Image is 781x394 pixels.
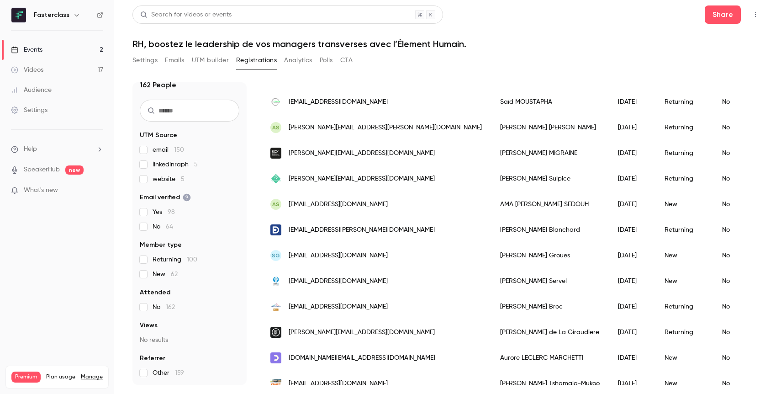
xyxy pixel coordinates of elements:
div: New [655,345,713,371]
img: students.ephec.be [270,378,281,389]
button: CTA [340,53,353,68]
div: New [655,268,713,294]
button: Emails [165,53,184,68]
span: 159 [175,370,184,376]
span: [EMAIL_ADDRESS][DOMAIN_NAME] [289,97,388,107]
div: Returning [655,166,713,192]
div: Audience [11,85,52,95]
div: No [713,319,759,345]
span: Returning [153,255,197,264]
img: tab_keywords_by_traffic_grey.svg [104,53,111,60]
div: Settings [11,106,47,115]
span: [PERSON_NAME][EMAIL_ADDRESS][DOMAIN_NAME] [289,149,435,158]
span: Plan usage [46,373,75,381]
div: No [713,140,759,166]
img: lafabriquebyca.com [270,327,281,338]
span: New [153,270,178,279]
div: Returning [655,89,713,115]
button: Analytics [284,53,312,68]
div: New [655,243,713,268]
span: [PERSON_NAME][EMAIL_ADDRESS][PERSON_NAME][DOMAIN_NAME] [289,123,482,133]
div: [DATE] [609,192,655,217]
span: [EMAIL_ADDRESS][DOMAIN_NAME] [289,200,388,209]
button: Share [705,5,741,24]
li: help-dropdown-opener [11,144,103,154]
img: brasdroitdesdirigeants.com [270,148,281,159]
img: saint-gobain.com [270,301,281,312]
div: No [713,294,759,319]
span: 64 [166,224,173,230]
span: [EMAIL_ADDRESS][DOMAIN_NAME] [289,277,388,286]
span: Member type [140,240,182,250]
div: [DATE] [609,294,655,319]
div: No [713,115,759,140]
img: website_grey.svg [15,24,22,31]
div: [DATE] [609,217,655,243]
span: linkedinraph [153,160,198,169]
span: SG [272,251,280,260]
span: 5 [181,176,185,182]
img: tab_domain_overview_orange.svg [37,53,44,60]
span: 5 [194,161,198,168]
div: Returning [655,217,713,243]
div: Videos [11,65,43,75]
img: Fasterclass [11,8,26,22]
button: Settings [132,53,158,68]
section: facet-groups [140,131,239,378]
h1: 162 People [140,80,176,91]
div: [PERSON_NAME] [PERSON_NAME] [491,115,609,140]
div: Saïd MOUSTAPHA [491,89,609,115]
span: 98 [168,209,175,215]
span: new [65,165,84,175]
span: No [153,303,175,312]
div: No [713,217,759,243]
h1: RH, boostez le leadership de vos managers transverses avec l’Élement Humain. [132,38,763,49]
span: [EMAIL_ADDRESS][PERSON_NAME][DOMAIN_NAME] [289,225,435,235]
span: 162 [166,304,175,310]
span: No [153,222,173,231]
img: green-evenements.com [270,96,281,107]
span: [PERSON_NAME][EMAIL_ADDRESS][DOMAIN_NAME] [289,174,435,184]
span: Help [24,144,37,154]
span: Email verified [140,193,191,202]
div: [DATE] [609,345,655,371]
div: [DATE] [609,166,655,192]
div: Search for videos or events [140,10,232,20]
img: ens.psl.eu [270,224,281,235]
span: 150 [174,147,184,153]
div: [PERSON_NAME] Sulpice [491,166,609,192]
div: [DATE] [609,268,655,294]
div: [PERSON_NAME] Groues [491,243,609,268]
div: [PERSON_NAME] Servel [491,268,609,294]
span: What's new [24,186,58,195]
span: 100 [187,256,197,263]
div: AMA [PERSON_NAME] SEDOUH [491,192,609,217]
span: Attended [140,288,170,297]
img: openclassrooms.com [270,352,281,363]
div: [PERSON_NAME] Blanchard [491,217,609,243]
div: No [713,243,759,268]
span: [DOMAIN_NAME][EMAIL_ADDRESS][DOMAIN_NAME] [289,353,435,363]
div: Returning [655,294,713,319]
img: b-harmonist.com [270,173,281,184]
h6: Fasterclass [34,11,69,20]
button: Registrations [236,53,277,68]
div: Mots-clés [114,54,140,60]
div: No [713,89,759,115]
div: Aurore LECLERC MARCHETTI [491,345,609,371]
div: New [655,192,713,217]
div: [DATE] [609,319,655,345]
span: Yes [153,208,175,217]
button: Polls [320,53,333,68]
button: UTM builder [192,53,229,68]
span: AS [272,200,280,208]
span: 62 [171,271,178,277]
div: No [713,345,759,371]
span: Referrer [140,354,165,363]
div: Events [11,45,42,54]
img: aist22.fr [270,276,281,287]
a: SpeakerHub [24,165,60,175]
span: Premium [11,372,41,383]
div: Returning [655,140,713,166]
span: Views [140,321,158,330]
